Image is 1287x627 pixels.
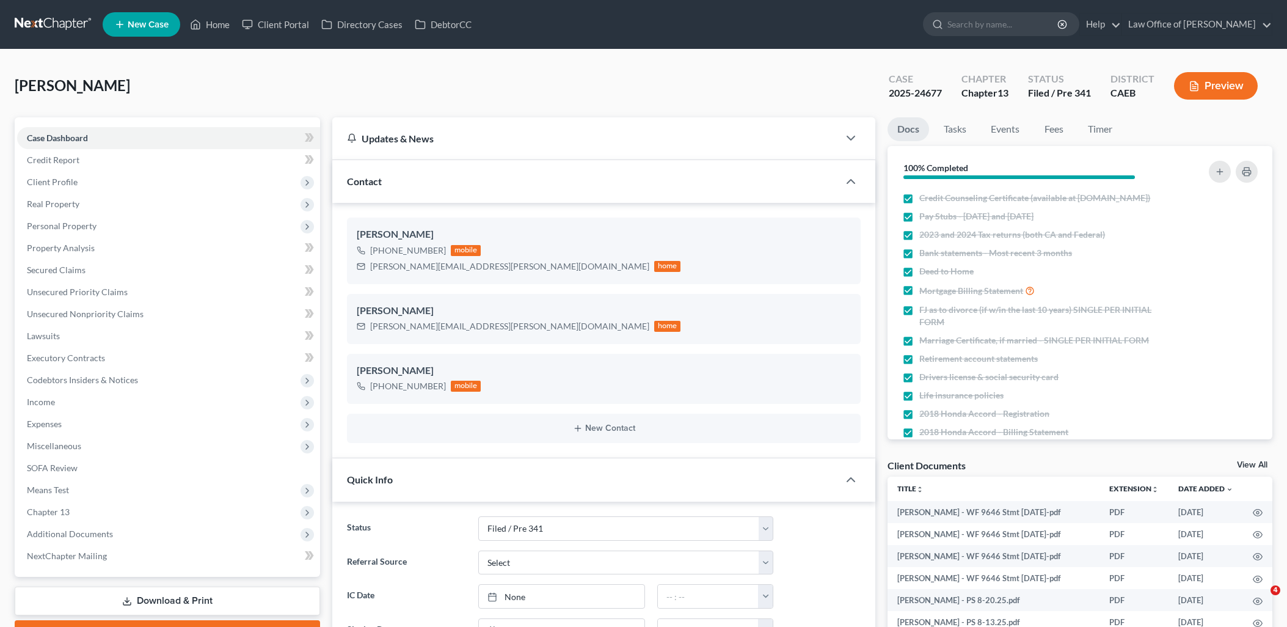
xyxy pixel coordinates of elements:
[370,244,446,257] div: [PHONE_NUMBER]
[27,441,81,451] span: Miscellaneous
[919,192,1150,204] span: Credit Counseling Certificate (available at [DOMAIN_NAME])
[17,259,320,281] a: Secured Claims
[451,381,481,392] div: mobile
[1178,484,1233,493] a: Date Added expand_more
[919,371,1059,383] span: Drivers license & social security card
[27,353,105,363] span: Executory Contracts
[888,567,1099,589] td: [PERSON_NAME] - WF 9646 Stmt [DATE]-pdf
[1226,486,1233,493] i: expand_more
[27,375,138,385] span: Codebtors Insiders & Notices
[1099,567,1169,589] td: PDF
[341,516,472,541] label: Status
[961,72,1008,86] div: Chapter
[357,424,851,433] button: New Contact
[347,132,825,145] div: Updates & News
[27,507,70,517] span: Chapter 13
[27,485,69,495] span: Means Test
[347,474,393,485] span: Quick Info
[27,397,55,407] span: Income
[27,463,78,473] span: SOFA Review
[919,247,1072,259] span: Bank statements - Most recent 3 months
[17,545,320,567] a: NextChapter Mailing
[370,380,446,392] div: [PHONE_NUMBER]
[919,285,1023,297] span: Mortgage Billing Statement
[27,529,113,539] span: Additional Documents
[357,227,851,242] div: [PERSON_NAME]
[888,523,1099,545] td: [PERSON_NAME] - WF 9646 Stmt [DATE]-pdf
[1122,13,1272,35] a: Law Office of [PERSON_NAME]
[451,245,481,256] div: mobile
[934,117,976,141] a: Tasks
[1169,545,1243,567] td: [DATE]
[1109,484,1159,493] a: Extensionunfold_more
[27,177,78,187] span: Client Profile
[888,459,966,472] div: Client Documents
[27,133,88,143] span: Case Dashboard
[27,287,128,297] span: Unsecured Priority Claims
[1237,461,1267,469] a: View All
[1034,117,1073,141] a: Fees
[888,545,1099,567] td: [PERSON_NAME] - WF 9646 Stmt [DATE]-pdf
[347,175,382,187] span: Contact
[27,155,79,165] span: Credit Report
[1245,585,1275,615] iframe: Intercom live chat
[17,457,320,479] a: SOFA Review
[15,76,130,94] span: [PERSON_NAME]
[919,353,1038,365] span: Retirement account statements
[17,281,320,303] a: Unsecured Priority Claims
[341,584,472,609] label: IC Date
[27,265,86,275] span: Secured Claims
[17,325,320,347] a: Lawsuits
[17,303,320,325] a: Unsecured Nonpriority Claims
[341,551,472,575] label: Referral Source
[903,163,968,173] strong: 100% Completed
[888,501,1099,523] td: [PERSON_NAME] - WF 9646 Stmt [DATE]-pdf
[961,86,1008,100] div: Chapter
[1099,545,1169,567] td: PDF
[17,347,320,369] a: Executory Contracts
[919,229,1105,241] span: 2023 and 2024 Tax returns (both CA and Federal)
[1271,585,1280,595] span: 4
[1099,523,1169,545] td: PDF
[1099,589,1169,611] td: PDF
[236,13,315,35] a: Client Portal
[27,243,95,253] span: Property Analysis
[997,87,1008,98] span: 13
[370,260,649,273] div: [PERSON_NAME][EMAIL_ADDRESS][PERSON_NAME][DOMAIN_NAME]
[916,486,924,493] i: unfold_more
[1078,117,1122,141] a: Timer
[1028,72,1091,86] div: Status
[479,585,644,608] a: None
[27,551,107,561] span: NextChapter Mailing
[1028,86,1091,100] div: Filed / Pre 341
[1151,486,1159,493] i: unfold_more
[919,334,1149,346] span: Marriage Certificate, if married - SINGLE PER INITIAL FORM
[981,117,1029,141] a: Events
[1169,589,1243,611] td: [DATE]
[889,86,942,100] div: 2025-24677
[1110,72,1154,86] div: District
[15,587,320,615] a: Download & Print
[315,13,409,35] a: Directory Cases
[27,221,97,231] span: Personal Property
[357,304,851,318] div: [PERSON_NAME]
[1169,501,1243,523] td: [DATE]
[1080,13,1121,35] a: Help
[357,364,851,378] div: [PERSON_NAME]
[947,13,1059,35] input: Search by name...
[1099,501,1169,523] td: PDF
[17,127,320,149] a: Case Dashboard
[888,117,929,141] a: Docs
[1169,567,1243,589] td: [DATE]
[888,589,1099,611] td: [PERSON_NAME] - PS 8-20.25.pdf
[1169,523,1243,545] td: [DATE]
[27,419,62,429] span: Expenses
[897,484,924,493] a: Titleunfold_more
[658,585,759,608] input: -- : --
[27,199,79,209] span: Real Property
[17,237,320,259] a: Property Analysis
[27,331,60,341] span: Lawsuits
[654,321,681,332] div: home
[370,320,649,332] div: [PERSON_NAME][EMAIL_ADDRESS][PERSON_NAME][DOMAIN_NAME]
[409,13,478,35] a: DebtorCC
